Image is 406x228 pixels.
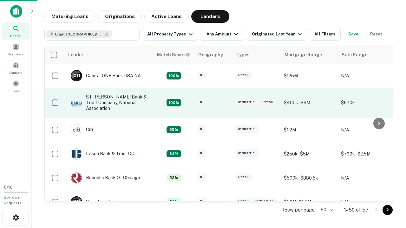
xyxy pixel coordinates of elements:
iframe: Chat Widget [374,177,406,208]
td: $670k [338,88,395,118]
span: 0 / 10 [4,185,13,190]
th: Sale Range [338,46,395,64]
td: $1.3M - $1.5M [281,190,338,214]
td: $400k - $5M [281,88,338,118]
div: Mortgage Range [285,51,322,59]
div: Signature Bank [71,196,118,208]
div: Capitalize uses an advanced AI algorithm to match your search with the best lender. The match sco... [167,72,181,79]
div: Citi [71,124,93,136]
div: 50 [318,205,334,214]
span: Borrowers [8,52,23,57]
div: Industrial [236,98,259,106]
th: Geography [194,46,232,64]
button: Originated Last Year [247,28,306,41]
button: Save your search to get updates of matches that match your search criteria. [343,28,363,41]
div: Retail [260,98,276,106]
div: Republic Bank Of Chicago [71,172,140,184]
td: N/A [338,166,395,190]
span: Elgin, [GEOGRAPHIC_DATA], [GEOGRAPHIC_DATA] [55,31,103,37]
div: Sale Range [342,51,367,59]
h6: Match Score [157,51,189,58]
th: Types [232,46,281,64]
div: IL [198,174,206,181]
div: Capitalize uses an advanced AI algorithm to match your search with the best lender. The match sco... [167,174,181,182]
td: N/A [338,190,395,214]
div: IL [198,149,206,157]
div: Capitalize uses an advanced AI algorithm to match your search with the best lender. The match sco... [157,51,190,58]
button: Go to next page [383,205,393,215]
div: IL [198,198,206,205]
img: picture [71,124,82,135]
img: picture [71,149,82,159]
div: Capitalize uses an advanced AI algorithm to match your search with the best lender. The match sco... [167,150,181,158]
td: $500k - $880.5k [281,166,338,190]
div: ST. [PERSON_NAME] Bank & Trust Company, National Association [71,94,147,111]
p: 1–50 of 57 [344,206,369,214]
td: $125M [281,64,338,88]
img: picture [71,173,82,183]
div: IL [198,98,206,106]
button: All Filters [309,28,341,41]
a: Search [2,22,30,40]
div: Retail [236,198,252,205]
div: Retail [236,174,252,181]
div: Types [236,51,250,59]
th: Capitalize uses an advanced AI algorithm to match your search with the best lender. The match sco... [153,46,194,64]
div: Itasca Bank & Trust CO. [71,148,135,160]
img: picture [71,97,82,108]
span: Search [10,33,22,38]
div: Industrial [253,198,276,205]
a: Borrowers [2,41,30,58]
span: Borrower Requests [4,195,22,205]
td: N/A [338,118,395,142]
a: Contacts [2,59,30,76]
div: IL [198,72,206,79]
div: Lender [68,51,83,59]
td: N/A [338,64,395,88]
div: Industrial [236,149,259,157]
p: Rows per page: [281,206,316,214]
span: Saved [11,88,21,93]
span: Contacts [10,70,22,75]
button: Maturing Loans [44,10,95,23]
div: Retail [236,72,252,79]
div: Capital ONE Bank USA NA [71,70,141,81]
div: Industrial [236,125,259,133]
button: Lenders [191,10,229,23]
button: Originations [98,10,142,23]
div: Originated Last Year [252,30,304,38]
div: Capitalize uses an advanced AI algorithm to match your search with the best lender. The match sco... [167,198,181,206]
img: capitalize-icon.png [10,5,22,18]
p: C O [73,73,80,79]
button: Reset [366,28,386,41]
div: Geography [198,51,223,59]
td: $250k - $5M [281,142,338,166]
p: S B [73,199,80,205]
div: Capitalize uses an advanced AI algorithm to match your search with the best lender. The match sco... [167,99,181,106]
th: Lender [64,46,153,64]
a: Saved [2,78,30,95]
div: Capitalize uses an advanced AI algorithm to match your search with the best lender. The match sco... [167,126,181,134]
th: Mortgage Range [281,46,338,64]
button: All Property Types [142,28,197,41]
button: Any Amount [200,28,244,41]
td: $1.2M [281,118,338,142]
button: Active Loans [144,10,189,23]
td: $799k - $2.5M [338,142,395,166]
div: IL [198,125,206,133]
